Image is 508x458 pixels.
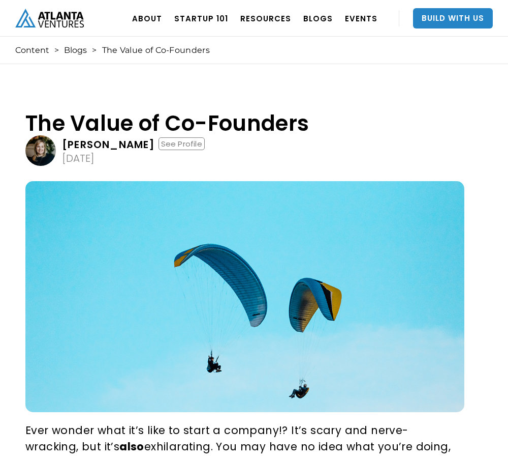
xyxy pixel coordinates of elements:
a: Build With Us [413,8,493,28]
h1: The Value of Co-Founders [25,111,464,135]
div: > [92,45,97,55]
a: RESOURCES [240,4,291,33]
a: Startup 101 [174,4,228,33]
a: [PERSON_NAME]See Profile[DATE] [25,135,464,166]
div: [PERSON_NAME] [62,139,155,150]
a: EVENTS [345,4,377,33]
a: BLOGS [303,4,333,33]
div: [DATE] [62,153,94,163]
a: Blogs [64,45,87,55]
a: Content [15,45,49,55]
strong: also [119,439,144,454]
div: > [54,45,59,55]
a: ABOUT [132,4,162,33]
div: The Value of Co-Founders [102,45,210,55]
div: See Profile [158,137,205,150]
